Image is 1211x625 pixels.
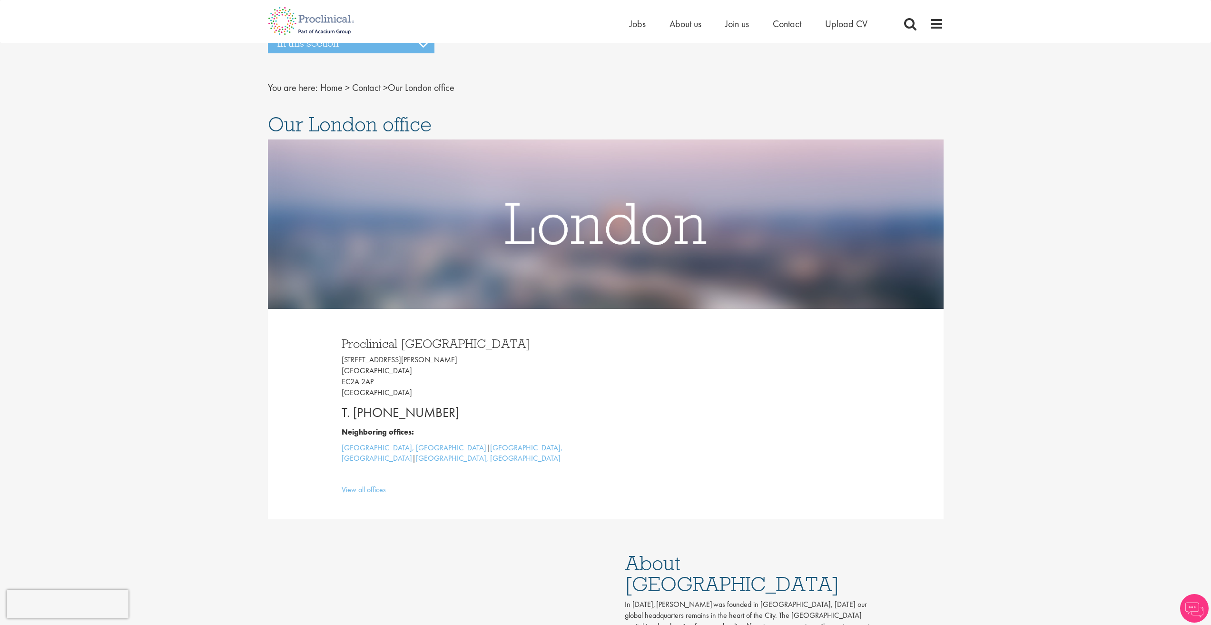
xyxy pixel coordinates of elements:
a: Contact [773,18,801,30]
p: T. [PHONE_NUMBER] [342,403,599,422]
span: Our London office [268,111,432,137]
p: | | [342,443,599,465]
h3: In this section [268,33,434,53]
a: [GEOGRAPHIC_DATA], [GEOGRAPHIC_DATA] [342,443,486,453]
span: You are here: [268,81,318,94]
h1: About [GEOGRAPHIC_DATA] [625,553,877,595]
a: [GEOGRAPHIC_DATA], [GEOGRAPHIC_DATA] [342,443,562,464]
span: Our London office [320,81,454,94]
a: Upload CV [825,18,867,30]
img: Chatbot [1180,594,1209,623]
p: [STREET_ADDRESS][PERSON_NAME] [GEOGRAPHIC_DATA] EC2A 2AP [GEOGRAPHIC_DATA] [342,355,599,398]
a: Jobs [630,18,646,30]
a: [GEOGRAPHIC_DATA], [GEOGRAPHIC_DATA] [416,453,561,463]
a: breadcrumb link to Contact [352,81,381,94]
h3: Proclinical [GEOGRAPHIC_DATA] [342,337,599,350]
a: breadcrumb link to Home [320,81,343,94]
a: Join us [725,18,749,30]
span: > [383,81,388,94]
span: > [345,81,350,94]
a: View all offices [342,485,386,495]
a: About us [669,18,701,30]
iframe: reCAPTCHA [7,590,128,618]
b: Neighboring offices: [342,427,414,437]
